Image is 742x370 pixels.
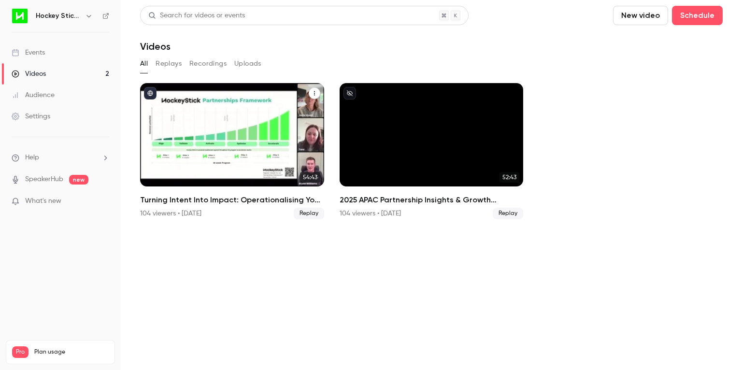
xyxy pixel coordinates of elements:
[25,153,39,163] span: Help
[140,6,723,364] section: Videos
[25,196,61,206] span: What's new
[34,348,109,356] span: Plan usage
[36,11,81,21] h6: Hockey Stick Advisory
[493,208,523,219] span: Replay
[140,209,201,218] div: 104 viewers • [DATE]
[12,153,109,163] li: help-dropdown-opener
[12,8,28,24] img: Hockey Stick Advisory
[140,194,324,206] h2: Turning Intent Into Impact: Operationalising Your Partner Strategy
[140,83,723,219] ul: Videos
[340,83,524,219] a: 52:432025 APAC Partnership Insights & Growth Opportunities104 viewers • [DATE]Replay
[294,208,324,219] span: Replay
[12,90,55,100] div: Audience
[340,83,524,219] li: 2025 APAC Partnership Insights & Growth Opportunities
[300,172,320,183] span: 54:43
[144,87,157,100] button: published
[140,83,324,219] a: 54:43Turning Intent Into Impact: Operationalising Your Partner Strategy104 viewers • [DATE]Replay
[148,11,245,21] div: Search for videos or events
[340,209,401,218] div: 104 viewers • [DATE]
[12,69,46,79] div: Videos
[499,172,519,183] span: 52:43
[12,112,50,121] div: Settings
[25,174,63,185] a: SpeakerHub
[189,56,227,71] button: Recordings
[12,48,45,57] div: Events
[340,194,524,206] h2: 2025 APAC Partnership Insights & Growth Opportunities
[140,83,324,219] li: Turning Intent Into Impact: Operationalising Your Partner Strategy
[12,346,29,358] span: Pro
[69,175,88,185] span: new
[343,87,356,100] button: unpublished
[156,56,182,71] button: Replays
[140,56,148,71] button: All
[140,41,171,52] h1: Videos
[234,56,261,71] button: Uploads
[613,6,668,25] button: New video
[672,6,723,25] button: Schedule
